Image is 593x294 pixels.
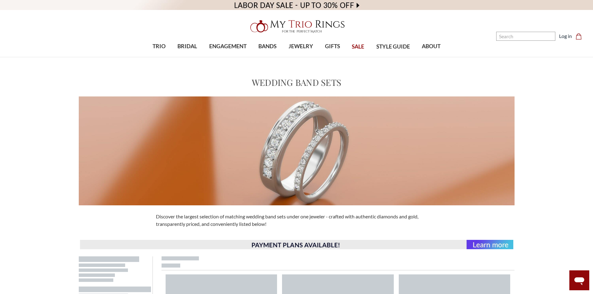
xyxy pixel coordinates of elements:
[559,32,572,40] a: Log in
[172,16,421,36] a: My Trio Rings
[346,37,370,57] a: SALE
[576,32,586,40] a: Cart with 0 items
[177,42,197,50] span: BRIDAL
[147,36,172,57] a: TRIO
[496,32,555,41] input: Search
[203,36,252,57] a: ENGAGEMENT
[319,36,346,57] a: GIFTS
[352,43,364,51] span: SALE
[152,213,441,228] div: Discover the largest selection of matching wedding band sets under one jeweler - crafted with aut...
[422,42,440,50] span: ABOUT
[282,36,319,57] a: JEWELRY
[252,36,282,57] a: BANDS
[325,42,340,50] span: GIFTS
[289,42,313,50] span: JEWELRY
[258,42,276,50] span: BANDS
[376,43,410,51] span: STYLE GUIDE
[252,76,341,89] h1: Wedding Band Sets
[416,36,446,57] a: ABOUT
[172,36,203,57] a: BRIDAL
[247,16,346,36] img: My Trio Rings
[153,42,166,50] span: TRIO
[209,42,247,50] span: ENGAGEMENT
[576,33,582,40] svg: cart.cart_preview
[370,37,416,57] a: STYLE GUIDE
